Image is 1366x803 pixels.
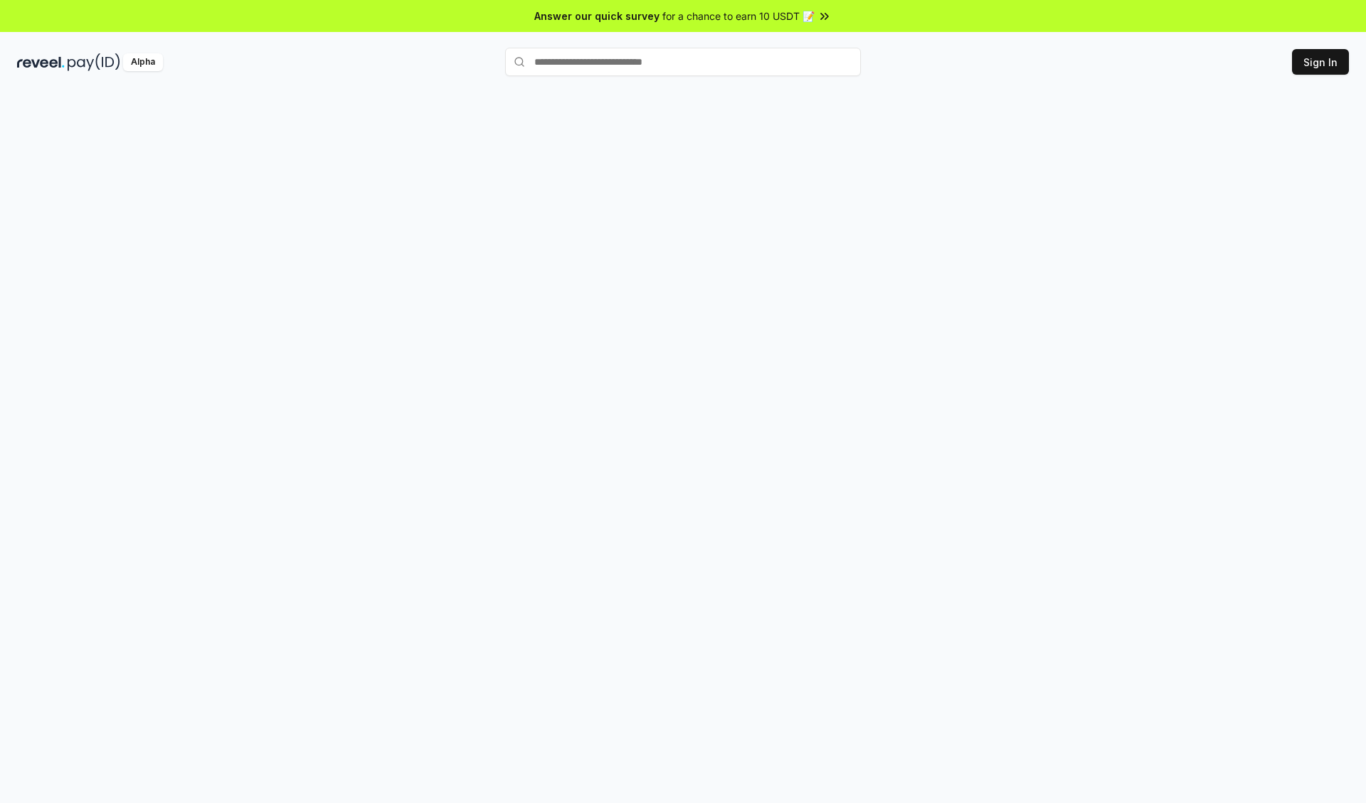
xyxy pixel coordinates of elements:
span: Answer our quick survey [534,9,660,23]
div: Alpha [123,53,163,71]
button: Sign In [1292,49,1349,75]
img: reveel_dark [17,53,65,71]
img: pay_id [68,53,120,71]
span: for a chance to earn 10 USDT 📝 [662,9,815,23]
